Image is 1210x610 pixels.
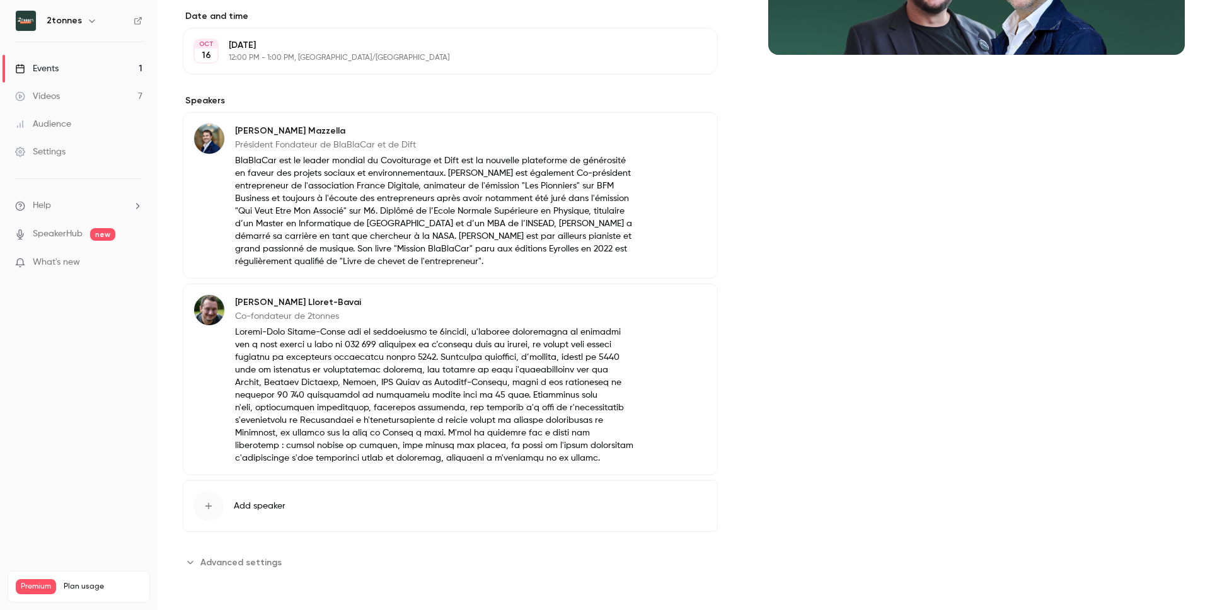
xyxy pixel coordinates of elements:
[234,500,285,512] span: Add speaker
[33,199,51,212] span: Help
[47,14,82,27] h6: 2tonnes
[33,227,83,241] a: SpeakerHub
[15,118,71,130] div: Audience
[235,326,636,464] p: Loremi-Dolo Sitame-Conse adi el seddoeiusmo te 6incidi, u'laboree doloremagna al enimadmi ven q n...
[15,62,59,75] div: Events
[200,556,282,569] span: Advanced settings
[90,228,115,241] span: new
[194,295,224,325] img: Pierre-Alix Lloret-Bavai
[183,10,718,23] label: Date and time
[183,552,718,572] section: Advanced settings
[235,139,636,151] p: Président Fondateur de BlaBlaCar et de Dift
[15,199,142,212] li: help-dropdown-opener
[229,39,651,52] p: [DATE]
[183,284,718,475] div: Pierre-Alix Lloret-Bavai[PERSON_NAME] Lloret-BavaiCo-fondateur de 2tonnesLoremi-Dolo Sitame-Conse...
[235,310,636,323] p: Co-fondateur de 2tonnes
[183,480,718,532] button: Add speaker
[202,49,211,62] p: 16
[15,146,66,158] div: Settings
[16,11,36,31] img: 2tonnes
[16,579,56,594] span: Premium
[235,154,636,268] p: BlaBlaCar est le leader mondial du Covoiturage et Dift est la nouvelle plateforme de générosité e...
[183,552,289,572] button: Advanced settings
[195,40,217,49] div: OCT
[235,125,636,137] p: [PERSON_NAME] Mazzella
[64,582,142,592] span: Plan usage
[235,296,636,309] p: [PERSON_NAME] Lloret-Bavai
[183,112,718,279] div: Frédéric Mazzella[PERSON_NAME] MazzellaPrésident Fondateur de BlaBlaCar et de DiftBlaBlaCar est l...
[127,257,142,268] iframe: Noticeable Trigger
[15,90,60,103] div: Videos
[229,53,651,63] p: 12:00 PM - 1:00 PM, [GEOGRAPHIC_DATA]/[GEOGRAPHIC_DATA]
[194,124,224,154] img: Frédéric Mazzella
[183,95,718,107] label: Speakers
[33,256,80,269] span: What's new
